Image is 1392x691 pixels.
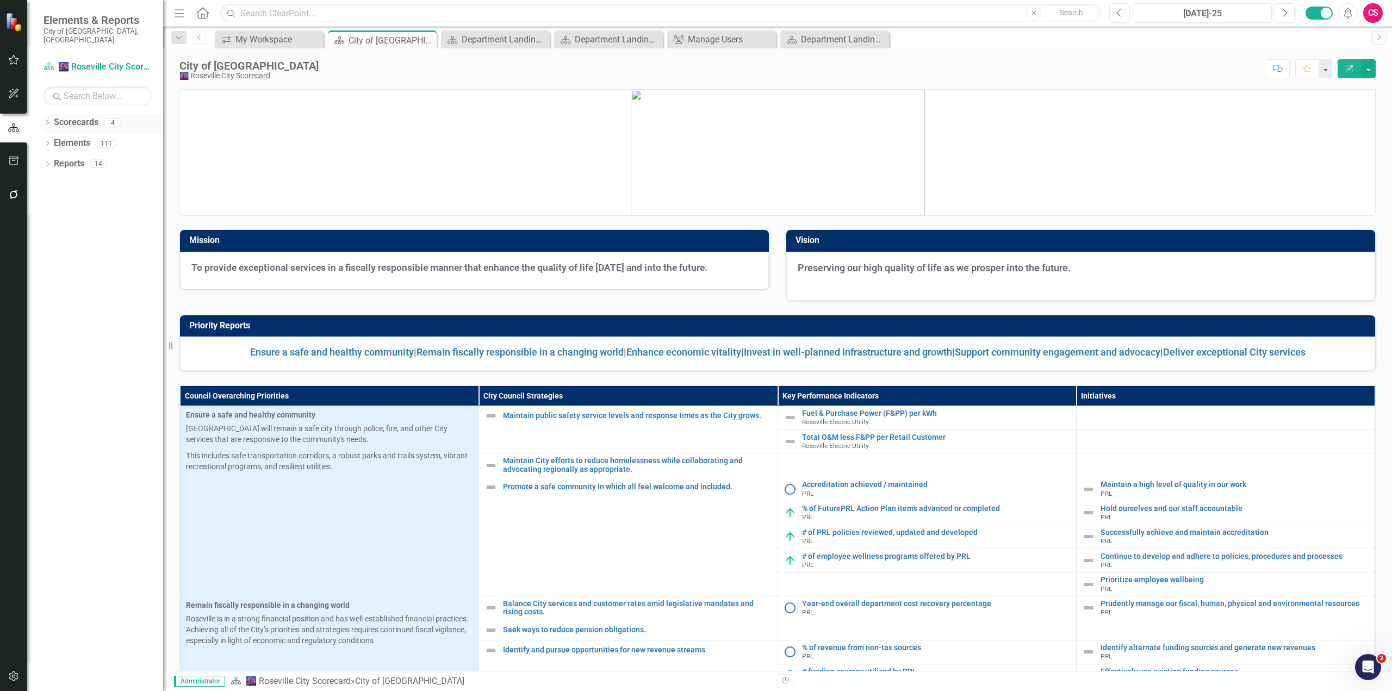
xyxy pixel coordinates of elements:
span: PRL [802,537,813,545]
img: ClearPoint Strategy [5,12,24,31]
button: Search [1044,5,1098,21]
td: Double-Click to Edit [181,596,479,688]
a: Maintain public safety service levels and response times as the City grows. [503,412,772,420]
a: Prudently manage our fiscal, human, physical and environmental resources [1101,600,1369,608]
input: Search ClearPoint... [220,4,1101,23]
button: [DATE]-25 [1133,3,1272,23]
input: Search Below... [43,86,152,105]
img: Not Defined [1082,483,1095,496]
a: % of revenue from non-tax sources [802,644,1071,652]
img: Not Defined [484,644,498,657]
a: Promote a safe community in which all feel welcome and included. [503,483,772,491]
td: Double-Click to Edit Right Click for Context Menu [479,453,778,477]
img: Not Defined [784,435,797,448]
td: Double-Click to Edit Right Click for Context Menu [1076,640,1375,664]
img: Not Defined [484,459,498,472]
img: On Target [784,554,797,567]
span: PRL [1101,490,1112,497]
span: Roseville Electric Utility [802,442,869,450]
span: PRL [802,490,813,497]
h3: Mission [189,235,763,245]
img: No Information [784,483,797,496]
a: Continue to develop and adhere to policies, procedures and processes [1101,552,1369,561]
img: Not Defined [1082,506,1095,519]
a: Department Landing Page [783,33,886,46]
a: Maintain City efforts to reduce homelessness while collaborating and advocating regionally as app... [503,457,772,474]
span: PRL [1101,652,1112,660]
span: Search [1060,8,1083,17]
td: Double-Click to Edit Right Click for Context Menu [1076,664,1375,688]
a: Ensure a safe and healthy community [250,346,414,358]
span: PRL [1101,513,1112,521]
img: No Information [784,645,797,658]
img: Not Defined [484,409,498,422]
h3: Priority Reports [189,321,1370,331]
a: Reports [54,158,84,170]
td: Double-Click to Edit Right Click for Context Menu [479,406,778,453]
p: [GEOGRAPHIC_DATA] will remain a safe city through police, fire, and other City services that are ... [186,423,473,445]
a: Identify and pursue opportunities for new revenue streams [503,646,772,654]
span: PRL [1101,537,1112,545]
td: Double-Click to Edit Right Click for Context Menu [1076,477,1375,501]
span: Remain fiscally responsible in a changing world [186,600,473,611]
div: 111 [96,139,117,148]
div: 14 [90,159,107,169]
img: No Information [784,601,797,614]
div: My Workspace [235,33,321,46]
span: Administrator [174,676,225,687]
td: Double-Click to Edit Right Click for Context Menu [479,620,778,640]
a: Deliver exceptional City services [1163,346,1306,358]
a: Accreditation achieved / maintained [802,481,1071,489]
span: PRL [802,608,813,616]
span: 2 [1377,654,1386,663]
img: On Target [784,530,797,543]
p: Roseville is in a strong financial position and has well-established financial practices. Achievi... [186,613,473,646]
td: Double-Click to Edit Right Click for Context Menu [778,501,1076,525]
img: No Information [784,669,797,682]
a: Total O&M less F&PP per Retail Customer [802,433,1071,441]
span: Roseville Electric Utility [802,418,869,426]
div: Manage Users [688,33,773,46]
a: Effectively use existing funding sources [1101,668,1369,676]
a: Prioritize employee wellbeing [1101,576,1369,584]
a: Year-end overall department cost recovery percentage [802,600,1071,608]
div: City of [GEOGRAPHIC_DATA] [179,60,319,72]
td: Double-Click to Edit Right Click for Context Menu [778,640,1076,664]
span: PRL [802,513,813,521]
strong: To provide exceptional services in a fiscally responsible manner that enhance the quality of life... [191,262,707,273]
div: City of [GEOGRAPHIC_DATA] [355,676,464,686]
h3: Vision [796,235,1370,245]
span: PRL [1101,608,1112,616]
a: # of PRL policies reviewed, updated and developed [802,528,1071,537]
span: PRL [802,652,813,660]
a: Hold ourselves and our staff accountable [1101,505,1369,513]
a: Identify alternate funding sources and generate new revenues [1101,644,1369,652]
td: Double-Click to Edit Right Click for Context Menu [479,640,778,688]
td: Double-Click to Edit Right Click for Context Menu [1076,549,1375,572]
td: Double-Click to Edit Right Click for Context Menu [778,429,1076,453]
a: Successfully achieve and maintain accreditation [1101,528,1369,537]
span: Ensure a safe and healthy community [186,409,473,420]
img: Not Defined [1082,578,1095,591]
a: Department Landing Page [557,33,660,46]
div: City of [GEOGRAPHIC_DATA] [349,34,434,47]
a: Balance City services and customer rates amid legislative mandates and rising costs. [503,600,772,617]
td: Double-Click to Edit Right Click for Context Menu [1076,572,1375,596]
a: Seek ways to reduce pension obligations. [503,626,772,634]
a: Department Landing Page [444,33,547,46]
a: Maintain a high level of quality in our work [1101,481,1369,489]
a: 🌆 Roseville City Scorecard [43,61,152,73]
a: Manage Users [670,33,773,46]
td: Double-Click to Edit Right Click for Context Menu [778,596,1076,620]
td: Double-Click to Edit Right Click for Context Menu [1076,501,1375,525]
img: On Target [784,506,797,519]
td: Double-Click to Edit Right Click for Context Menu [778,525,1076,549]
a: Elements [54,137,90,150]
a: # of employee wellness programs offered by PRL [802,552,1071,561]
iframe: Intercom live chat [1355,654,1381,680]
div: Department Landing Page [462,33,547,46]
div: Department Landing Page [575,33,660,46]
small: City of [GEOGRAPHIC_DATA], [GEOGRAPHIC_DATA] [43,27,152,45]
span: PRL [1101,561,1112,569]
img: Not Defined [484,601,498,614]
